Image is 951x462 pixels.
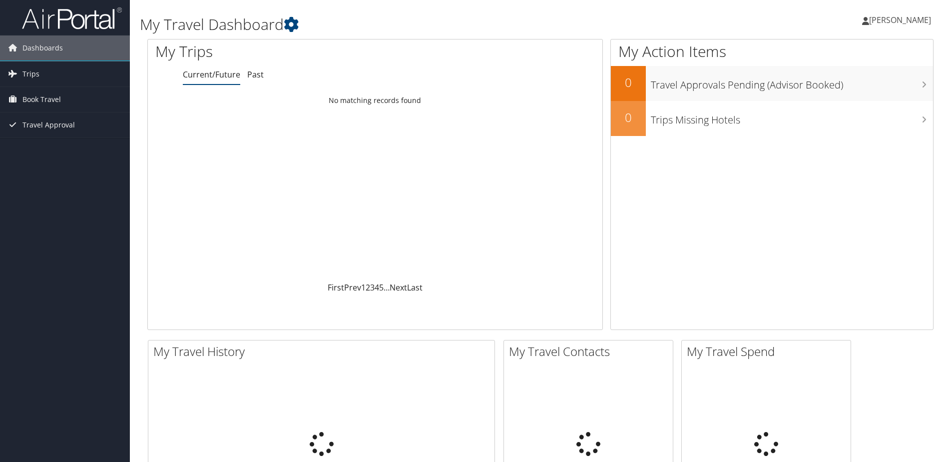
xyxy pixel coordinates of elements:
[611,109,646,126] h2: 0
[155,41,406,62] h1: My Trips
[651,73,933,92] h3: Travel Approvals Pending (Advisor Booked)
[651,108,933,127] h3: Trips Missing Hotels
[509,343,673,360] h2: My Travel Contacts
[611,74,646,91] h2: 0
[379,282,384,293] a: 5
[384,282,390,293] span: …
[22,61,39,86] span: Trips
[390,282,407,293] a: Next
[375,282,379,293] a: 4
[153,343,494,360] h2: My Travel History
[22,6,122,30] img: airportal-logo.png
[370,282,375,293] a: 3
[183,69,240,80] a: Current/Future
[344,282,361,293] a: Prev
[22,35,63,60] span: Dashboards
[140,14,674,35] h1: My Travel Dashboard
[862,5,941,35] a: [PERSON_NAME]
[22,87,61,112] span: Book Travel
[611,101,933,136] a: 0Trips Missing Hotels
[148,91,602,109] td: No matching records found
[407,282,423,293] a: Last
[869,14,931,25] span: [PERSON_NAME]
[687,343,851,360] h2: My Travel Spend
[611,66,933,101] a: 0Travel Approvals Pending (Advisor Booked)
[361,282,366,293] a: 1
[611,41,933,62] h1: My Action Items
[328,282,344,293] a: First
[22,112,75,137] span: Travel Approval
[366,282,370,293] a: 2
[247,69,264,80] a: Past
